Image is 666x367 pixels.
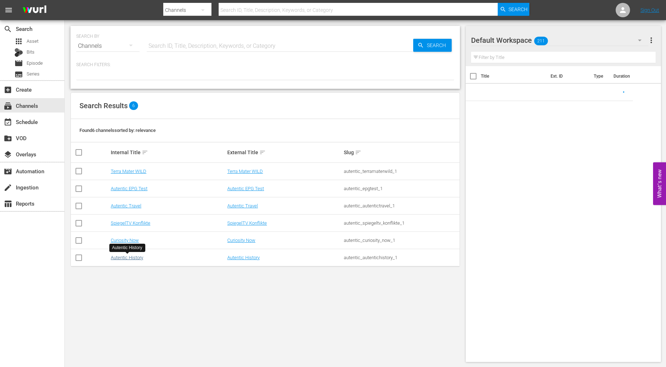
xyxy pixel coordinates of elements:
a: Curiosity Now [227,238,255,243]
button: Search [498,3,529,16]
div: Internal Title [111,148,225,157]
a: Terra Mater WILD [111,169,146,174]
span: Series [27,70,40,78]
th: Duration [609,66,652,86]
span: Reports [4,199,12,208]
p: Search Filters: [76,62,454,68]
div: autentic_spiegeltv_konflikte_1 [344,220,458,226]
a: SpiegelTV Konflikte [227,220,267,226]
span: sort [259,149,266,156]
span: Channels [4,102,12,110]
div: autentic_curiosity_now_1 [344,238,458,243]
div: autentic_autentictravel_1 [344,203,458,208]
span: Automation [4,167,12,176]
div: Bits [14,48,23,57]
span: Bits [27,49,35,56]
span: Overlays [4,150,12,159]
th: Type [589,66,609,86]
span: more_vert [647,36,656,45]
span: Search [508,3,528,16]
div: Default Workspace [471,30,648,50]
button: Search [413,39,452,52]
span: menu [4,6,13,14]
div: Slug [344,148,458,157]
button: more_vert [647,32,656,49]
a: Autentic EPG Test [227,186,264,191]
th: Ext. ID [546,66,589,86]
a: Autentic History [111,255,143,260]
div: autentic_terramaterwild_1 [344,169,458,174]
a: Curiosity Now [111,238,139,243]
div: autentic_autentichistory_1 [344,255,458,260]
span: Asset [14,37,23,46]
span: Search [424,39,452,52]
span: Found 6 channels sorted by: relevance [79,128,156,133]
span: Episode [27,60,43,67]
div: External Title [227,148,342,157]
span: Create [4,86,12,94]
a: SpiegelTV Konflikte [111,220,150,226]
img: ans4CAIJ8jUAAAAAAAAAAAAAAAAAAAAAAAAgQb4GAAAAAAAAAAAAAAAAAAAAAAAAJMjXAAAAAAAAAAAAAAAAAAAAAAAAgAT5G... [17,2,52,19]
div: autentic_epgtest_1 [344,186,458,191]
a: Sign Out [640,7,659,13]
span: Search Results [79,101,128,110]
span: 211 [534,33,548,49]
span: Series [14,70,23,79]
div: Channels [76,36,140,56]
a: Autentic Travel [227,203,258,208]
div: Autentic History [112,245,142,251]
a: Autentic History [227,255,260,260]
span: Search [4,25,12,33]
span: Schedule [4,118,12,127]
span: 6 [129,101,138,110]
a: Terra Mater WILD [227,169,263,174]
a: Autentic Travel [111,203,141,208]
span: sort [142,149,148,156]
span: sort [355,149,361,156]
span: Episode [14,59,23,68]
th: Title [481,66,547,86]
span: VOD [4,134,12,143]
span: Ingestion [4,183,12,192]
span: Asset [27,38,38,45]
button: Open Feedback Widget [653,162,666,205]
a: Autentic EPG Test [111,186,147,191]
